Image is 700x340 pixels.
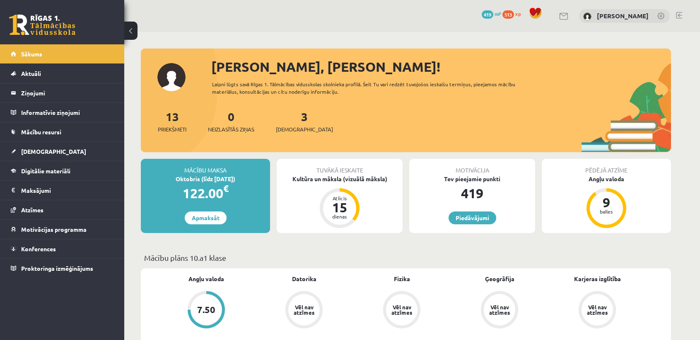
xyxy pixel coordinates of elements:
a: Maksājumi [11,181,114,200]
div: 7.50 [197,305,215,314]
a: Vēl nav atzīmes [548,291,646,330]
a: Rīgas 1. Tālmācības vidusskola [9,15,75,35]
div: Vēl nav atzīmes [586,304,609,315]
div: Laipni lūgts savā Rīgas 1. Tālmācības vidusskolas skolnieka profilā. Šeit Tu vari redzēt tuvojošo... [212,80,530,95]
a: 513 xp [502,10,525,17]
a: [PERSON_NAME] [597,12,649,20]
div: 122.00 [141,183,270,203]
div: Vēl nav atzīmes [292,304,316,315]
a: Motivācijas programma [11,220,114,239]
a: Ziņojumi [11,83,114,102]
a: Ģeogrāfija [485,274,514,283]
legend: Informatīvie ziņojumi [21,103,114,122]
a: Aktuāli [11,64,114,83]
span: mP [495,10,501,17]
a: Angļu valoda [188,274,224,283]
span: 513 [502,10,514,19]
span: Aktuāli [21,70,41,77]
a: Angļu valoda 9 balles [542,175,671,229]
a: Vēl nav atzīmes [255,291,353,330]
legend: Ziņojumi [21,83,114,102]
div: 9 [594,196,619,209]
div: Atlicis [327,196,352,201]
span: Motivācijas programma [21,226,87,233]
a: Proktoringa izmēģinājums [11,259,114,278]
a: [DEMOGRAPHIC_DATA] [11,142,114,161]
a: Konferences [11,239,114,258]
a: Informatīvie ziņojumi [11,103,114,122]
a: Digitālie materiāli [11,161,114,180]
a: Fizika [394,274,410,283]
span: [DEMOGRAPHIC_DATA] [21,148,86,155]
span: Proktoringa izmēģinājums [21,265,93,272]
img: Zenta Viktorija Amoliņa [583,12,591,21]
span: Mācību resursi [21,128,61,136]
span: xp [515,10,521,17]
span: 419 [482,10,493,19]
a: Karjeras izglītība [574,274,621,283]
a: 0Neizlasītās ziņas [208,109,254,134]
div: Kultūra un māksla (vizuālā māksla) [277,175,403,183]
a: 13Priekšmeti [158,109,186,134]
a: Atzīmes [11,200,114,219]
legend: Maksājumi [21,181,114,200]
div: Motivācija [409,159,535,175]
a: Kultūra un māksla (vizuālā māksla) Atlicis 15 dienas [277,175,403,229]
span: Atzīmes [21,206,43,214]
span: [DEMOGRAPHIC_DATA] [276,125,333,134]
span: Konferences [21,245,56,253]
div: 15 [327,201,352,214]
div: 419 [409,183,535,203]
a: Apmaksāt [185,211,227,224]
span: € [223,182,229,194]
div: Tuvākā ieskaite [277,159,403,175]
a: Piedāvājumi [449,211,496,224]
div: [PERSON_NAME], [PERSON_NAME]! [211,57,671,77]
a: 419 mP [482,10,501,17]
a: 7.50 [157,291,255,330]
div: Vēl nav atzīmes [488,304,511,315]
span: Digitālie materiāli [21,167,70,175]
span: Sākums [21,50,42,58]
a: Datorika [292,274,316,283]
div: Mācību maksa [141,159,270,175]
div: balles [594,209,619,214]
span: Priekšmeti [158,125,186,134]
div: Pēdējā atzīme [542,159,671,175]
p: Mācību plāns 10.a1 klase [144,252,668,263]
div: Oktobris (līdz [DATE]) [141,175,270,183]
div: Tev pieejamie punkti [409,175,535,183]
a: Vēl nav atzīmes [451,291,548,330]
a: Mācību resursi [11,122,114,141]
a: 3[DEMOGRAPHIC_DATA] [276,109,333,134]
span: Neizlasītās ziņas [208,125,254,134]
div: Angļu valoda [542,175,671,183]
a: Vēl nav atzīmes [353,291,451,330]
a: Sākums [11,44,114,63]
div: dienas [327,214,352,219]
div: Vēl nav atzīmes [390,304,413,315]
